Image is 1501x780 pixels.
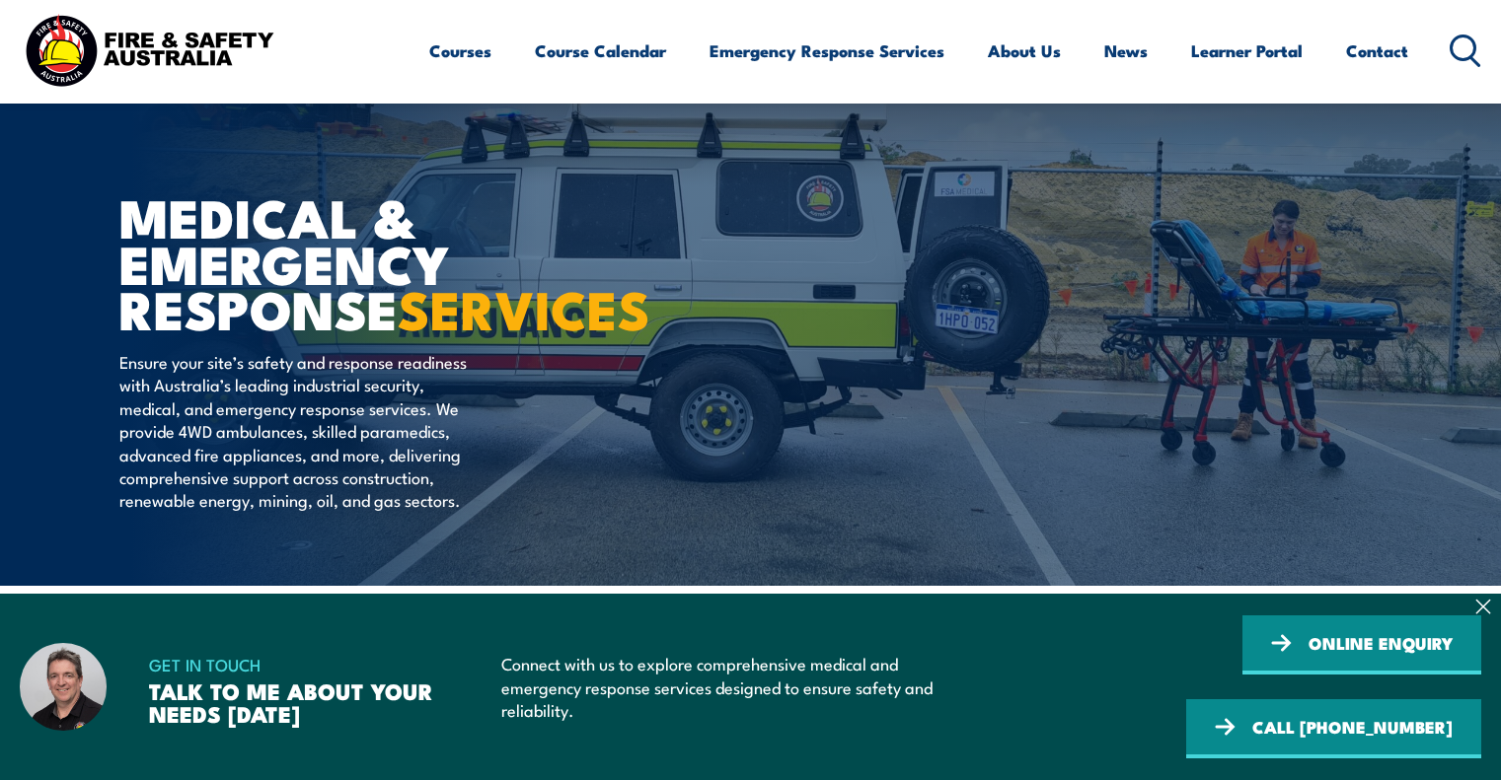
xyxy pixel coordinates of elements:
img: Dave – Fire and Safety Australia [20,643,107,730]
a: CALL [PHONE_NUMBER] [1186,699,1481,758]
a: About Us [988,25,1061,77]
p: Connect with us to explore comprehensive medical and emergency response services designed to ensu... [501,652,956,721]
h3: TALK TO ME ABOUT YOUR NEEDS [DATE] [149,679,459,725]
a: Courses [429,25,491,77]
p: Ensure your site’s safety and response readiness with Australia’s leading industrial security, me... [119,350,480,512]
a: Learner Portal [1191,25,1303,77]
span: GET IN TOUCH [149,650,459,679]
a: News [1104,25,1148,77]
a: Course Calendar [535,25,666,77]
a: Emergency Response Services [710,25,944,77]
a: Contact [1346,25,1408,77]
strong: SERVICES [398,266,650,348]
a: ONLINE ENQUIRY [1242,615,1481,674]
h1: MEDICAL & EMERGENCY RESPONSE [119,193,607,331]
